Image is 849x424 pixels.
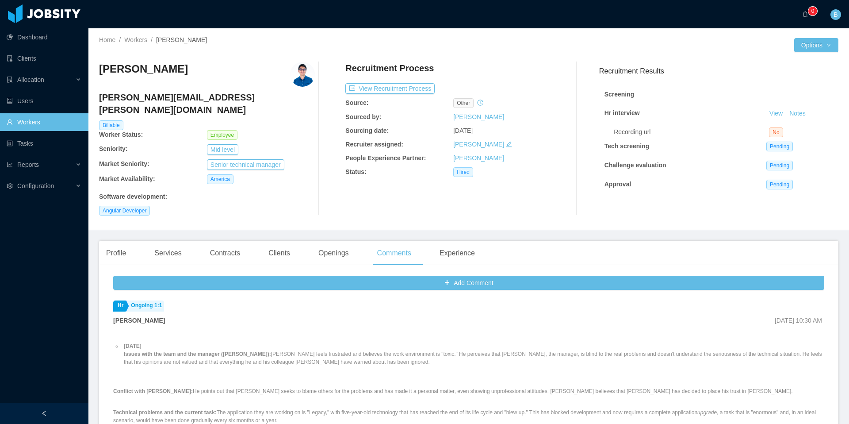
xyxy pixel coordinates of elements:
li: [PERSON_NAME] feels frustrated and believes the work environment is "toxic." He perceives that [P... [122,342,824,366]
span: [PERSON_NAME] [156,36,207,43]
b: Worker Status: [99,131,143,138]
span: Billable [99,120,123,130]
b: Market Seniority: [99,160,149,167]
span: B [834,9,838,20]
div: Contracts [203,241,247,266]
h3: [PERSON_NAME] [99,62,188,76]
a: Workers [124,36,147,43]
a: icon: auditClients [7,50,81,67]
h4: [PERSON_NAME][EMAIL_ADDRESS][PERSON_NAME][DOMAIN_NAME] [99,91,315,116]
div: Experience [432,241,482,266]
div: Services [147,241,188,266]
span: [DATE] 10:30 AM [775,317,822,324]
b: Sourcing date: [345,127,389,134]
button: icon: exportView Recruitment Process [345,83,435,94]
p: He points out that [PERSON_NAME] seeks to blame others for the problems and has made it a persona... [113,387,824,395]
button: icon: plusAdd Comment [113,276,824,290]
span: / [119,36,121,43]
i: icon: solution [7,77,13,83]
button: Senior technical manager [207,159,284,170]
strong: Hr interview [604,109,640,116]
i: icon: edit [506,141,512,147]
strong: [DATE] [124,343,141,349]
button: Notes [786,108,809,119]
b: Software development : [99,193,167,200]
strong: [PERSON_NAME] [113,317,165,324]
span: Angular Developer [99,206,150,216]
i: icon: bell [802,11,808,17]
img: 0796e050-5fe8-11e9-9094-87d14aeb59db_5e5d870f1f836-400w.png [290,62,315,87]
strong: Tech screening [604,143,650,150]
i: icon: history [477,100,483,106]
span: Pending [766,180,793,189]
button: Mid level [207,144,238,155]
span: Pending [766,142,793,151]
strong: Conflict with [PERSON_NAME]: [113,388,193,394]
h3: Recruitment Results [599,66,838,77]
strong: Technical problems and the current task: [113,409,217,416]
strong: Challenge evaluation [604,162,666,169]
span: Pending [766,161,793,170]
h4: Recruitment Process [345,62,434,74]
span: Employee [207,130,237,140]
span: Allocation [17,76,44,83]
span: other [453,98,474,108]
a: icon: exportView Recruitment Process [345,85,435,92]
span: Hired [453,167,473,177]
span: America [207,174,233,184]
button: Optionsicon: down [794,38,838,52]
b: Seniority: [99,145,128,152]
a: Home [99,36,115,43]
a: icon: userWorkers [7,113,81,131]
strong: Issues with the team and the manager ([PERSON_NAME]): [124,351,271,357]
strong: Approval [604,181,631,188]
div: Clients [261,241,297,266]
a: icon: robotUsers [7,92,81,110]
i: icon: setting [7,183,13,189]
a: Hr [113,301,126,312]
span: No [769,127,783,137]
b: People Experience Partner: [345,154,426,162]
a: icon: profileTasks [7,135,81,152]
div: Comments [370,241,418,266]
b: Status: [345,168,366,175]
a: View [766,110,786,117]
sup: 0 [808,7,817,15]
em: upgrade [697,409,717,416]
a: Ongoing 1:1 [126,301,164,312]
i: icon: line-chart [7,162,13,168]
span: Configuration [17,182,54,189]
a: icon: pie-chartDashboard [7,28,81,46]
strong: Screening [604,91,635,98]
div: Profile [99,241,133,266]
b: Market Availability: [99,175,155,182]
span: [DATE] [453,127,473,134]
span: / [151,36,153,43]
b: Recruiter assigned: [345,141,403,148]
b: Source: [345,99,368,106]
a: [PERSON_NAME] [453,141,504,148]
a: [PERSON_NAME] [453,154,504,162]
div: Recording url [614,127,769,137]
span: Reports [17,161,39,168]
div: Openings [311,241,356,266]
b: Sourced by: [345,113,381,120]
a: [PERSON_NAME] [453,113,504,120]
